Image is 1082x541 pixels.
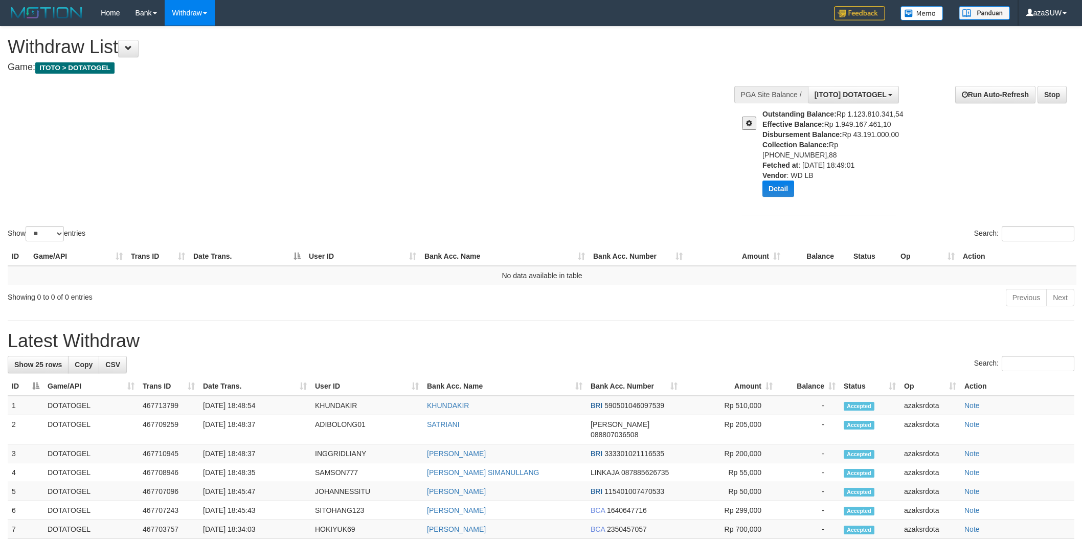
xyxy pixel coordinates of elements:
th: Trans ID: activate to sort column ascending [139,377,199,396]
span: Accepted [844,469,874,478]
a: Note [964,525,980,533]
a: Note [964,487,980,495]
h4: Game: [8,62,711,73]
td: INGGRIDLIANY [311,444,423,463]
span: Accepted [844,421,874,430]
th: Bank Acc. Name: activate to sort column ascending [423,377,587,396]
a: Note [964,420,980,429]
span: Accepted [844,488,874,497]
td: DOTATOGEL [43,415,139,444]
b: Vendor [762,171,786,179]
div: PGA Site Balance / [734,86,808,103]
th: Status: activate to sort column ascending [840,377,900,396]
span: LINKAJA [591,468,619,477]
td: [DATE] 18:48:37 [199,444,311,463]
td: SAMSON777 [311,463,423,482]
label: Search: [974,226,1074,241]
td: - [777,482,840,501]
img: Button%20Memo.svg [900,6,943,20]
label: Search: [974,356,1074,371]
td: HOKIYUK69 [311,520,423,539]
td: 467707243 [139,501,199,520]
input: Search: [1002,356,1074,371]
a: Note [964,468,980,477]
th: Game/API: activate to sort column ascending [43,377,139,396]
td: azaksrdota [900,482,960,501]
td: azaksrdota [900,415,960,444]
td: No data available in table [8,266,1076,285]
td: azaksrdota [900,520,960,539]
td: azaksrdota [900,396,960,415]
td: - [777,415,840,444]
span: Show 25 rows [14,360,62,369]
b: Outstanding Balance: [762,110,837,118]
td: - [777,444,840,463]
th: User ID: activate to sort column ascending [311,377,423,396]
th: Trans ID: activate to sort column ascending [127,247,189,266]
span: Copy 333301021116535 to clipboard [604,449,664,458]
a: Run Auto-Refresh [955,86,1035,103]
th: Amount: activate to sort column ascending [682,377,777,396]
span: CSV [105,360,120,369]
a: Note [964,401,980,410]
th: Amount: activate to sort column ascending [687,247,784,266]
td: ADIBOLONG01 [311,415,423,444]
span: Accepted [844,526,874,534]
th: Date Trans.: activate to sort column ascending [199,377,311,396]
span: [PERSON_NAME] [591,420,649,429]
td: 1 [8,396,43,415]
td: 467710945 [139,444,199,463]
td: Rp 299,000 [682,501,777,520]
input: Search: [1002,226,1074,241]
td: Rp 700,000 [682,520,777,539]
span: ITOTO > DOTATOGEL [35,62,115,74]
span: BRI [591,449,602,458]
div: Showing 0 to 0 of 0 entries [8,288,443,302]
th: Bank Acc. Number: activate to sort column ascending [587,377,682,396]
th: Action [960,377,1074,396]
span: Copy 1640647716 to clipboard [607,506,647,514]
span: BRI [591,487,602,495]
td: 467707096 [139,482,199,501]
td: JOHANNESSITU [311,482,423,501]
td: - [777,396,840,415]
th: Bank Acc. Name: activate to sort column ascending [420,247,589,266]
img: Feedback.jpg [834,6,885,20]
a: [PERSON_NAME] [427,506,486,514]
span: Copy 087885626735 to clipboard [621,468,669,477]
a: [PERSON_NAME] SIMANULLANG [427,468,539,477]
td: Rp 510,000 [682,396,777,415]
a: Note [964,506,980,514]
td: 4 [8,463,43,482]
h1: Latest Withdraw [8,331,1074,351]
td: - [777,520,840,539]
td: Rp 50,000 [682,482,777,501]
span: BCA [591,525,605,533]
b: Collection Balance: [762,141,829,149]
span: BCA [591,506,605,514]
td: [DATE] 18:45:47 [199,482,311,501]
td: azaksrdota [900,501,960,520]
th: Op: activate to sort column ascending [900,377,960,396]
th: Date Trans.: activate to sort column descending [189,247,305,266]
td: DOTATOGEL [43,463,139,482]
td: DOTATOGEL [43,520,139,539]
a: CSV [99,356,127,373]
b: Effective Balance: [762,120,824,128]
span: Copy [75,360,93,369]
span: Copy 2350457057 to clipboard [607,525,647,533]
a: [PERSON_NAME] [427,487,486,495]
td: - [777,463,840,482]
img: panduan.png [959,6,1010,20]
span: BRI [591,401,602,410]
a: SATRIANI [427,420,460,429]
th: Status [849,247,896,266]
a: Note [964,449,980,458]
span: Accepted [844,507,874,515]
td: Rp 200,000 [682,444,777,463]
div: Rp 1.123.810.341,54 Rp 1.949.167.461,10 Rp 43.191.000,00 Rp [PHONE_NUMBER],88 : [DATE] 18:49:01 :... [762,109,904,205]
td: DOTATOGEL [43,396,139,415]
span: [ITOTO] DOTATOGEL [815,91,887,99]
td: Rp 205,000 [682,415,777,444]
th: Balance [784,247,849,266]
